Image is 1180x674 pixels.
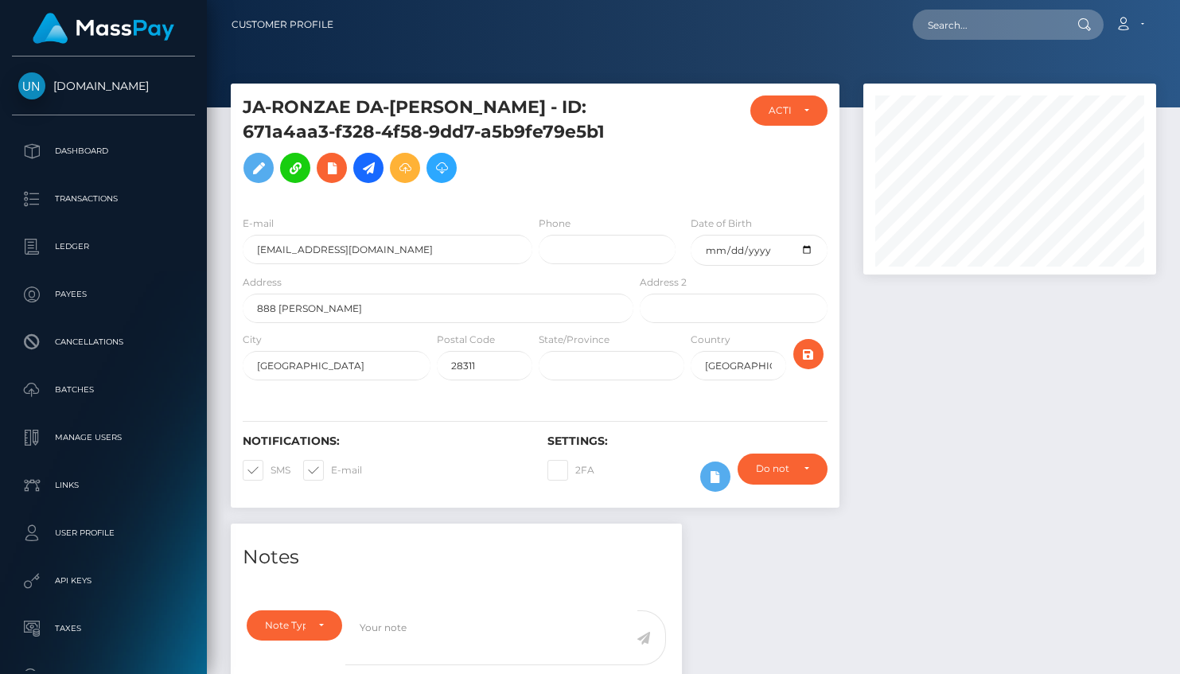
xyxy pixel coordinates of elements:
p: Links [18,473,189,497]
label: E-mail [303,460,362,481]
p: API Keys [18,569,189,593]
button: ACTIVE [750,95,828,126]
label: State/Province [539,333,609,347]
a: Ledger [12,227,195,267]
button: Do not require [738,454,828,484]
img: MassPay Logo [33,13,174,44]
a: Transactions [12,179,195,219]
a: Customer Profile [232,8,333,41]
label: SMS [243,460,290,481]
h5: JA-RONZAE DA-[PERSON_NAME] - ID: 671a4aa3-f328-4f58-9dd7-a5b9fe79e5b1 [243,95,625,191]
label: City [243,333,262,347]
label: Address [243,275,282,290]
a: Initiate Payout [353,153,384,183]
button: Note Type [247,610,342,641]
label: 2FA [547,460,594,481]
span: [DOMAIN_NAME] [12,79,195,93]
p: Transactions [18,187,189,211]
a: API Keys [12,561,195,601]
div: Do not require [756,462,791,475]
a: Batches [12,370,195,410]
a: Links [12,466,195,505]
a: Taxes [12,609,195,649]
p: Cancellations [18,330,189,354]
img: Unlockt.me [18,72,45,99]
label: Date of Birth [691,216,752,231]
h6: Settings: [547,434,828,448]
h4: Notes [243,543,670,571]
a: Cancellations [12,322,195,362]
div: Note Type [265,619,306,632]
a: User Profile [12,513,195,553]
a: Manage Users [12,418,195,458]
label: Country [691,333,730,347]
a: Dashboard [12,131,195,171]
p: Ledger [18,235,189,259]
p: Manage Users [18,426,189,450]
p: Dashboard [18,139,189,163]
h6: Notifications: [243,434,524,448]
label: E-mail [243,216,274,231]
label: Address 2 [640,275,687,290]
p: User Profile [18,521,189,545]
p: Taxes [18,617,189,641]
p: Batches [18,378,189,402]
div: ACTIVE [769,104,792,117]
label: Postal Code [437,333,495,347]
label: Phone [539,216,571,231]
p: Payees [18,282,189,306]
a: Payees [12,275,195,314]
input: Search... [913,10,1062,40]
